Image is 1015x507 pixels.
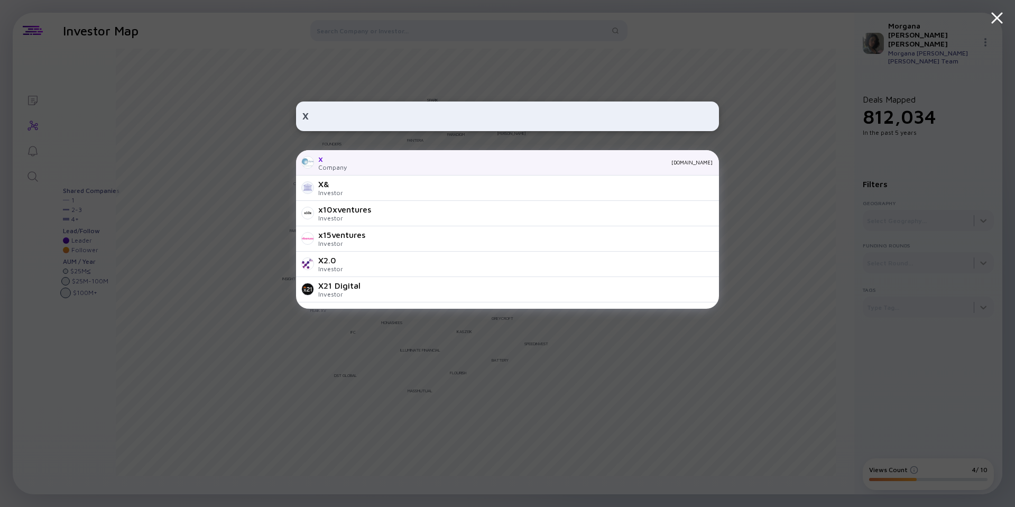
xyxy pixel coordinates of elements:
[318,179,343,189] div: X&
[318,290,361,298] div: Investor
[318,255,343,265] div: X2.0
[318,230,365,239] div: x15ventures
[318,189,343,197] div: Investor
[318,265,343,273] div: Investor
[302,107,713,126] input: Search Company or Investor...
[318,163,347,171] div: Company
[318,306,356,316] div: X2 equity
[318,205,371,214] div: x10xventures
[318,281,361,290] div: X21 Digital
[355,159,713,165] div: [DOMAIN_NAME]
[318,214,371,222] div: Investor
[318,239,365,247] div: Investor
[318,154,347,163] div: x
